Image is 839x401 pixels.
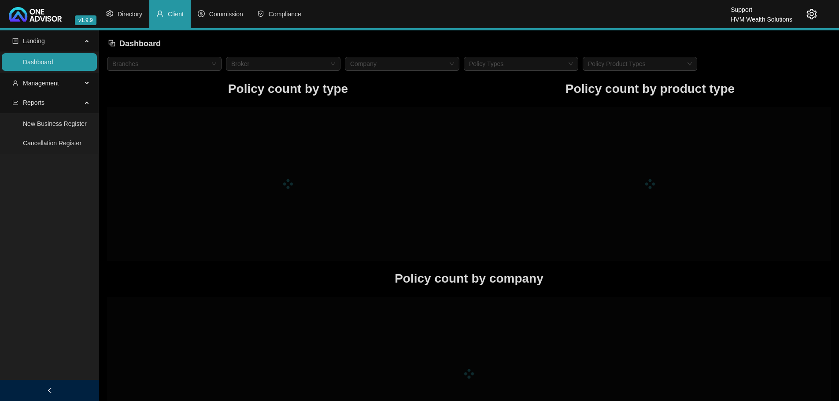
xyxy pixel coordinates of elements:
[23,80,59,87] span: Management
[9,7,62,22] img: 2df55531c6924b55f21c4cf5d4484680-logo-light.svg
[12,80,18,86] span: user
[23,140,81,147] a: Cancellation Register
[47,387,53,394] span: left
[731,2,792,12] div: Support
[12,38,18,44] span: profile
[198,10,205,17] span: dollar
[209,11,243,18] span: Commission
[269,11,301,18] span: Compliance
[12,99,18,106] span: line-chart
[731,12,792,22] div: HVM Wealth Solutions
[156,10,163,17] span: user
[108,39,116,47] span: block
[257,10,264,17] span: safety
[106,10,113,17] span: setting
[75,15,96,25] span: v1.9.9
[118,11,142,18] span: Directory
[23,120,87,127] a: New Business Register
[469,79,831,99] h1: Policy count by product type
[107,269,831,288] h1: Policy count by company
[168,11,184,18] span: Client
[23,37,45,44] span: Landing
[23,99,44,106] span: Reports
[23,59,53,66] a: Dashboard
[119,39,161,48] span: Dashboard
[107,79,469,99] h1: Policy count by type
[806,9,817,19] span: setting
